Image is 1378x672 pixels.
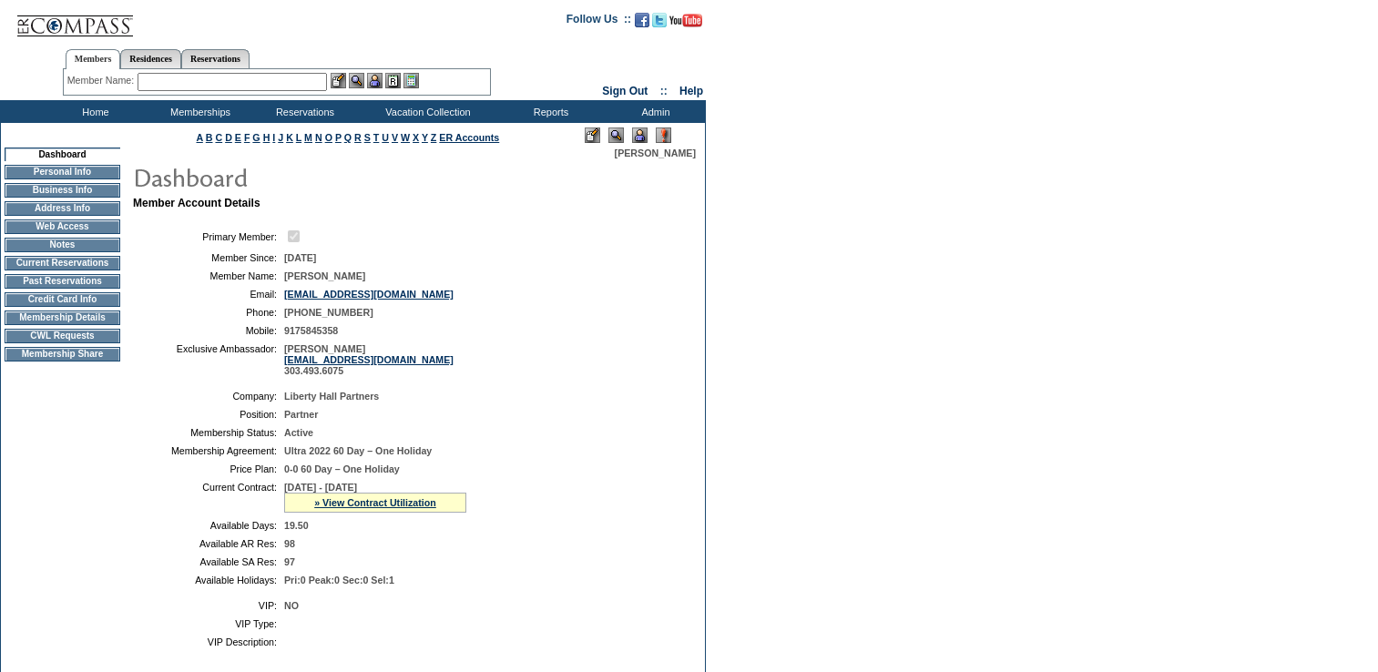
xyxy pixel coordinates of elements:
[632,127,648,143] img: Impersonate
[364,132,371,143] a: S
[244,132,250,143] a: F
[284,538,295,549] span: 98
[349,73,364,88] img: View
[140,520,277,531] td: Available Days:
[496,100,601,123] td: Reports
[140,445,277,456] td: Membership Agreement:
[284,600,299,611] span: NO
[206,132,213,143] a: B
[392,132,398,143] a: V
[140,343,277,376] td: Exclusive Ambassador:
[615,148,696,158] span: [PERSON_NAME]
[278,132,283,143] a: J
[140,600,277,611] td: VIP:
[344,132,352,143] a: Q
[133,197,260,209] b: Member Account Details
[5,165,120,179] td: Personal Info
[284,289,454,300] a: [EMAIL_ADDRESS][DOMAIN_NAME]
[284,445,432,456] span: Ultra 2022 60 Day – One Holiday
[140,618,277,629] td: VIP Type:
[41,100,146,123] td: Home
[5,183,120,198] td: Business Info
[567,11,631,33] td: Follow Us ::
[284,520,309,531] span: 19.50
[250,100,355,123] td: Reservations
[403,73,419,88] img: b_calculator.gif
[669,14,702,27] img: Subscribe to our YouTube Channel
[314,497,436,508] a: » View Contract Utilization
[660,85,668,97] span: ::
[120,49,181,68] a: Residences
[5,347,120,361] td: Membership Share
[286,132,293,143] a: K
[5,311,120,325] td: Membership Details
[263,132,270,143] a: H
[132,158,496,195] img: pgTtlDashboard.gif
[354,132,362,143] a: R
[140,482,277,513] td: Current Contract:
[284,556,295,567] span: 97
[284,391,379,402] span: Liberty Hall Partners
[608,127,624,143] img: View Mode
[296,132,301,143] a: L
[140,538,277,549] td: Available AR Res:
[284,463,400,474] span: 0-0 60 Day – One Holiday
[5,292,120,307] td: Credit Card Info
[140,575,277,585] td: Available Holidays:
[146,100,250,123] td: Memberships
[679,85,703,97] a: Help
[5,148,120,161] td: Dashboard
[284,427,313,438] span: Active
[284,575,394,585] span: Pri:0 Peak:0 Sec:0 Sel:1
[5,256,120,270] td: Current Reservations
[325,132,332,143] a: O
[140,556,277,567] td: Available SA Res:
[431,132,437,143] a: Z
[181,49,250,68] a: Reservations
[602,85,648,97] a: Sign Out
[215,132,222,143] a: C
[635,13,649,27] img: Become our fan on Facebook
[284,270,365,281] span: [PERSON_NAME]
[66,49,121,69] a: Members
[140,307,277,318] td: Phone:
[140,463,277,474] td: Price Plan:
[413,132,419,143] a: X
[140,252,277,263] td: Member Since:
[439,132,499,143] a: ER Accounts
[5,201,120,216] td: Address Info
[355,100,496,123] td: Vacation Collection
[225,132,232,143] a: D
[373,132,380,143] a: T
[401,132,410,143] a: W
[382,132,389,143] a: U
[140,270,277,281] td: Member Name:
[652,18,667,29] a: Follow us on Twitter
[140,409,277,420] td: Position:
[635,18,649,29] a: Become our fan on Facebook
[140,228,277,245] td: Primary Member:
[656,127,671,143] img: Log Concern/Member Elevation
[315,132,322,143] a: N
[197,132,203,143] a: A
[252,132,260,143] a: G
[272,132,275,143] a: I
[284,482,357,493] span: [DATE] - [DATE]
[385,73,401,88] img: Reservations
[284,307,373,318] span: [PHONE_NUMBER]
[367,73,383,88] img: Impersonate
[140,636,277,647] td: VIP Description:
[331,73,346,88] img: b_edit.gif
[5,274,120,289] td: Past Reservations
[304,132,312,143] a: M
[601,100,706,123] td: Admin
[652,13,667,27] img: Follow us on Twitter
[5,329,120,343] td: CWL Requests
[5,238,120,252] td: Notes
[284,325,338,336] span: 9175845358
[284,409,318,420] span: Partner
[140,391,277,402] td: Company:
[235,132,241,143] a: E
[284,252,316,263] span: [DATE]
[335,132,342,143] a: P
